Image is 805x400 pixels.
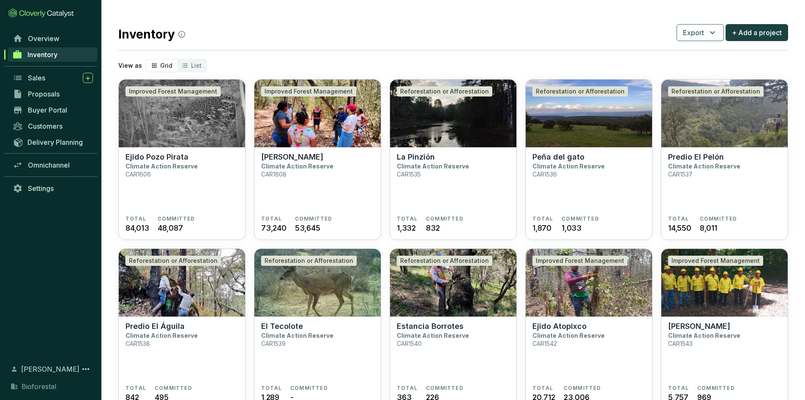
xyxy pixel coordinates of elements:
div: Reforestation or Afforestation [532,86,628,97]
span: TOTAL [668,215,689,222]
span: COMMITTED [426,385,464,392]
span: 14,550 [668,222,691,234]
p: [PERSON_NAME] [668,322,730,331]
p: CAR1536 [532,171,557,178]
a: Predio El PelónReforestation or AfforestationPredio El PelónClimate Action ReserveCAR1537TOTAL14,... [661,79,788,240]
div: Reforestation or Afforestation [397,256,492,266]
p: La Pinzión [397,152,435,162]
p: Climate Action Reserve [668,332,740,339]
span: TOTAL [532,215,553,222]
p: Climate Action Reserve [397,332,469,339]
span: COMMITTED [295,215,333,222]
span: TOTAL [397,385,418,392]
p: Climate Action Reserve [261,163,333,170]
span: Overview [28,34,59,43]
img: Ejido Gavilanes [254,80,381,147]
span: COMMITTED [155,385,192,392]
a: Ejido GavilanesImproved Forest Management[PERSON_NAME]Climate Action ReserveCAR1608TOTAL73,240COM... [254,79,381,240]
a: Peña del gatoReforestation or AfforestationPeña del gatoClimate Action ReserveCAR1536TOTAL1,870CO... [525,79,652,240]
h2: Inventory [118,25,185,43]
div: Improved Forest Management [261,86,356,97]
span: Buyer Portal [28,106,67,114]
p: Predio El Águila [126,322,185,331]
img: Ejido Malila [661,249,788,317]
img: Estancia Borrotes [390,249,516,317]
p: Estancia Borrotes [397,322,464,331]
div: Reforestation or Afforestation [668,86,764,97]
p: CAR1543 [668,340,693,347]
p: El Tecolote [261,322,303,331]
span: Grid [160,62,172,69]
img: Ejido Atopixco [526,249,652,317]
a: Inventory [8,47,97,62]
p: CAR1540 [397,340,422,347]
p: Climate Action Reserve [397,163,469,170]
span: 832 [426,222,439,234]
span: COMMITTED [564,385,601,392]
p: Climate Action Reserve [532,163,605,170]
a: Sales [8,71,97,85]
span: TOTAL [261,215,282,222]
p: CAR1608 [261,171,287,178]
a: Proposals [8,87,97,101]
p: Climate Action Reserve [668,163,740,170]
a: Ejido Pozo PirataImproved Forest ManagementEjido Pozo PirataClimate Action ReserveCAR1606TOTAL84,... [118,79,246,240]
span: 84,013 [126,222,149,234]
span: TOTAL [532,385,553,392]
div: Reforestation or Afforestation [126,256,221,266]
a: Delivery Planning [8,135,97,149]
span: 1,033 [562,222,581,234]
div: Improved Forest Management [126,86,221,97]
p: CAR1538 [126,340,150,347]
p: CAR1606 [126,171,151,178]
span: Sales [28,74,45,82]
span: COMMITTED [290,385,328,392]
span: 53,645 [295,222,320,234]
span: [PERSON_NAME] [21,364,79,374]
img: El Tecolote [254,249,381,317]
span: COMMITTED [700,215,737,222]
div: Improved Forest Management [532,256,628,266]
span: COMMITTED [158,215,195,222]
p: Ejido Atopixco [532,322,587,331]
button: + Add a project [726,24,788,41]
img: Ejido Pozo Pirata [119,80,245,147]
span: Customers [28,122,63,130]
p: View as [118,61,142,70]
span: Settings [28,184,54,193]
p: [PERSON_NAME] [261,152,323,162]
p: Predio El Pelón [668,152,724,162]
a: Customers [8,119,97,133]
p: CAR1542 [532,340,557,347]
div: Improved Forest Management [668,256,763,266]
span: COMMITTED [697,385,735,392]
p: CAR1535 [397,171,421,178]
span: Bioforestal [22,381,56,392]
span: 1,332 [397,222,416,234]
p: Peña del gato [532,152,584,162]
span: TOTAL [126,385,146,392]
p: CAR1539 [261,340,286,347]
a: Buyer Portal [8,103,97,117]
img: Peña del gato [526,80,652,147]
div: segmented control [145,59,207,72]
span: Delivery Planning [27,138,83,146]
span: 8,011 [700,222,717,234]
a: Overview [8,31,97,46]
div: Reforestation or Afforestation [261,256,357,266]
span: Proposals [28,90,60,98]
img: Predio El Águila [119,249,245,317]
span: 1,870 [532,222,551,234]
div: Reforestation or Afforestation [397,86,492,97]
span: COMMITTED [426,215,464,222]
a: La Pinzión Reforestation or AfforestationLa PinziónClimate Action ReserveCAR1535TOTAL1,332COMMITT... [390,79,517,240]
span: 73,240 [261,222,287,234]
p: CAR1537 [668,171,693,178]
span: TOTAL [668,385,689,392]
span: + Add a project [732,28,782,38]
p: Climate Action Reserve [261,332,333,339]
img: Predio El Pelón [661,80,788,147]
span: List [191,62,202,69]
p: Ejido Pozo Pirata [126,152,188,162]
a: Settings [8,181,97,196]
